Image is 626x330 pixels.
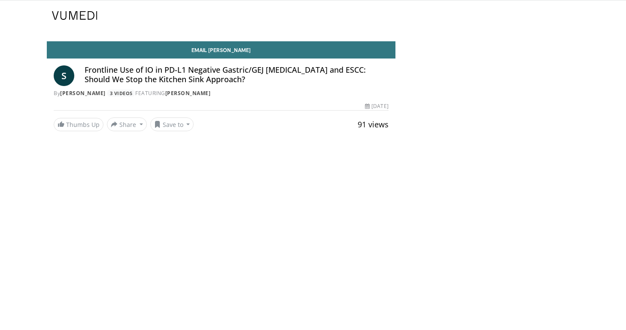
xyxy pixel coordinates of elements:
button: Save to [150,117,194,131]
a: Email [PERSON_NAME] [47,41,395,59]
a: Thumbs Up [54,118,103,131]
h4: Frontline Use of IO in PD-L1 Negative Gastric/GEJ [MEDICAL_DATA] and ESCC: Should We Stop the Kit... [85,65,389,84]
span: 91 views [358,119,389,130]
a: S [54,65,74,86]
img: VuMedi Logo [52,11,97,20]
a: [PERSON_NAME] [60,89,106,97]
button: Share [107,117,147,131]
a: 3 Videos [107,89,135,97]
div: By FEATURING [54,89,389,97]
div: [DATE] [365,102,388,110]
a: [PERSON_NAME] [165,89,211,97]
